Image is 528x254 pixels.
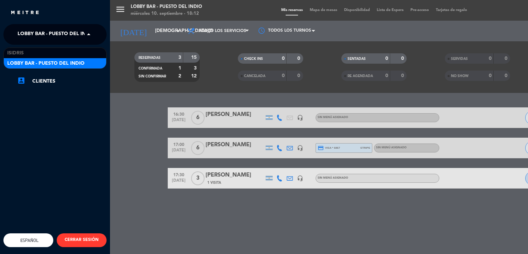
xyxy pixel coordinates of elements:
[7,49,24,57] span: isidris
[19,238,38,243] span: Español
[57,233,107,247] button: CERRAR SESIÓN
[17,76,25,85] i: account_box
[17,77,107,85] a: account_boxClientes
[18,27,95,42] span: Lobby Bar - Puesto del Indio
[10,10,40,15] img: MEITRE
[7,60,85,67] span: Lobby Bar - Puesto del Indio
